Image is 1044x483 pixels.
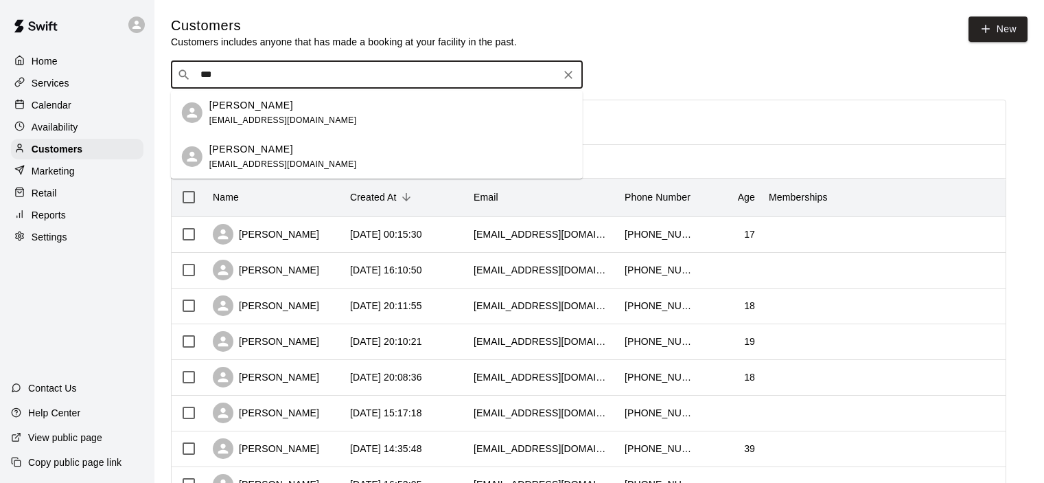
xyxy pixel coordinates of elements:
div: Phone Number [618,178,700,216]
div: 39 [744,442,755,456]
a: Availability [11,117,143,137]
div: [PERSON_NAME] [213,295,319,316]
div: +19513311343 [625,227,693,241]
div: +19495475024 [625,370,693,384]
p: Settings [32,230,67,244]
div: 17 [744,227,755,241]
a: Reports [11,205,143,225]
div: Search customers by name or email [171,61,583,89]
div: Age [700,178,762,216]
a: New [968,16,1028,42]
div: [PERSON_NAME] [213,403,319,423]
div: jodewall@gmail.com [474,406,611,420]
div: [PERSON_NAME] [213,367,319,387]
a: Customers [11,139,143,159]
p: [PERSON_NAME] [209,98,293,113]
div: [PERSON_NAME] [213,438,319,459]
h5: Customers [171,16,517,35]
div: +19515417047 [625,406,693,420]
div: Memberships [769,178,828,216]
p: Availability [32,120,78,134]
div: +19514921132 [625,442,693,456]
div: 2025-08-08 15:17:18 [350,406,422,420]
p: Reports [32,208,66,222]
p: Retail [32,186,57,200]
div: domh072007@gmail.com [474,299,611,313]
a: Home [11,51,143,71]
div: [PERSON_NAME] [213,331,319,352]
p: Contact Us [28,381,77,395]
div: Andrew Jicka [182,146,202,167]
p: Customers includes anyone that has made a booking at your facility in the past. [171,35,517,49]
div: Kimberly Whitfield [182,102,202,123]
div: [PERSON_NAME] [213,260,319,280]
span: [EMAIL_ADDRESS][DOMAIN_NAME] [209,115,357,125]
div: Created At [350,178,397,216]
p: View public page [28,431,102,445]
button: Clear [559,65,578,85]
div: Email [474,178,498,216]
div: 18 [744,299,755,313]
div: [PERSON_NAME] [213,224,319,245]
span: [EMAIL_ADDRESS][DOMAIN_NAME] [209,159,357,169]
p: Calendar [32,98,71,112]
p: Home [32,54,58,68]
div: 2025-08-10 20:10:21 [350,335,422,348]
button: Sort [397,188,416,207]
p: Help Center [28,406,80,420]
div: alexh122005@gmail.com [474,335,611,348]
div: +19515139873 [625,263,693,277]
div: 19 [744,335,755,348]
div: +17606505270 [625,335,693,348]
div: 2025-08-10 20:11:55 [350,299,422,313]
a: Settings [11,227,143,247]
div: 2025-08-12 16:10:50 [350,263,422,277]
p: Copy public page link [28,456,121,469]
div: gavincpaul@icloud.com [474,227,611,241]
div: 2025-08-10 20:08:36 [350,370,422,384]
div: Email [467,178,618,216]
div: xoxox1219@aol.com [474,442,611,456]
div: 2025-08-08 14:35:48 [350,442,422,456]
a: Marketing [11,161,143,181]
div: Age [738,178,755,216]
a: Retail [11,183,143,203]
div: Name [213,178,239,216]
div: Phone Number [625,178,691,216]
p: Customers [32,142,82,156]
p: Services [32,76,69,90]
a: Services [11,73,143,93]
div: 2025-08-15 00:15:30 [350,227,422,241]
div: justblake143@gmail.com [474,263,611,277]
div: Name [206,178,343,216]
div: Memberships [762,178,968,216]
div: Created At [343,178,467,216]
div: 18 [744,370,755,384]
p: [PERSON_NAME] [209,142,293,157]
div: estradae2007@icloud.com [474,370,611,384]
div: +19492287460 [625,299,693,313]
p: Marketing [32,164,75,178]
a: Calendar [11,95,143,115]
